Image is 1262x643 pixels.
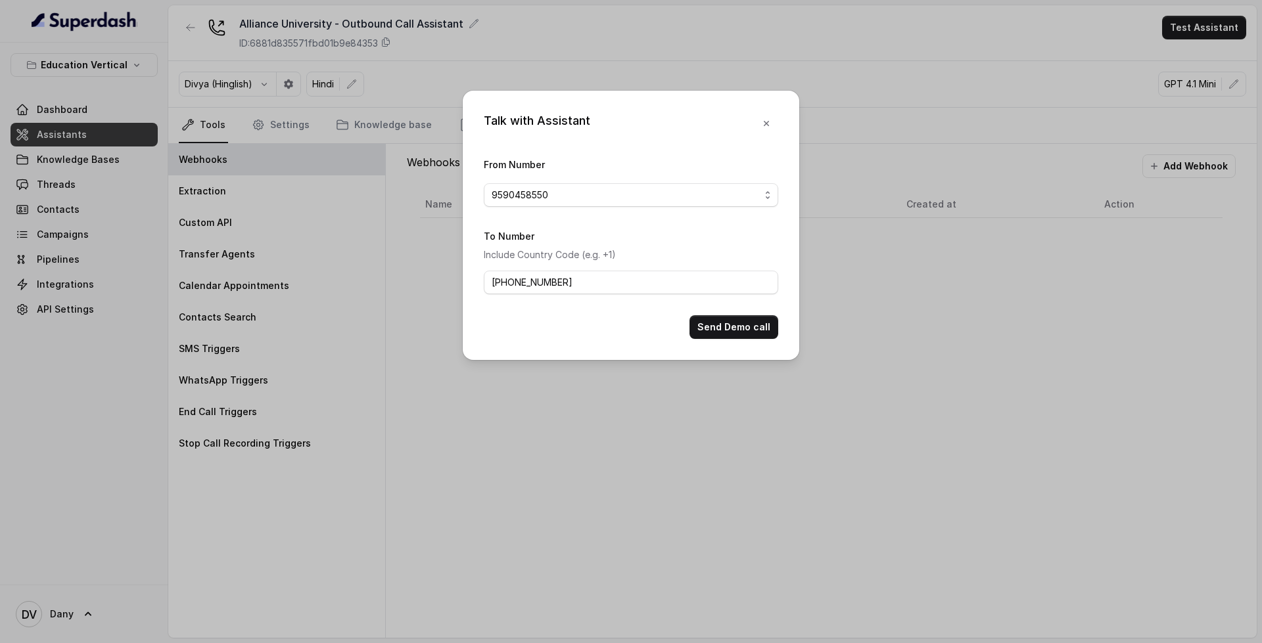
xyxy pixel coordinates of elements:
[484,183,778,207] button: 9590458550
[484,247,778,263] p: Include Country Code (e.g. +1)
[484,159,545,170] label: From Number
[484,231,534,242] label: To Number
[484,112,590,135] div: Talk with Assistant
[689,315,778,339] button: Send Demo call
[492,187,548,203] span: 9590458550
[484,271,778,294] input: +1123456789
